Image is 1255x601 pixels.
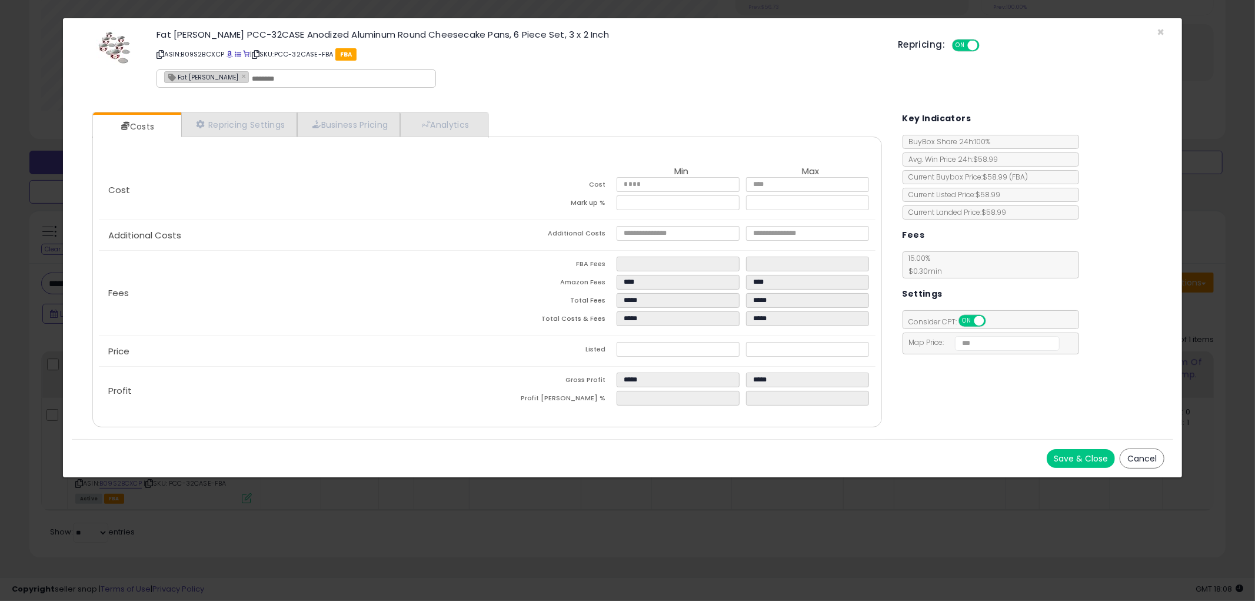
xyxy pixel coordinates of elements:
h3: Fat [PERSON_NAME] PCC-32CASE Anodized Aluminum Round Cheesecake Pans, 6 Piece Set, 3 x 2 Inch [157,30,880,39]
span: ON [960,316,974,326]
td: Gross Profit [487,373,617,391]
span: Map Price: [903,337,1060,347]
p: Cost [99,185,487,195]
p: ASIN: B09S2BCXCP | SKU: PCC-32CASE-FBA [157,45,880,64]
a: × [241,71,248,81]
a: Your listing only [243,49,249,59]
span: Consider CPT: [903,317,1001,327]
p: Price [99,347,487,356]
td: Amazon Fees [487,275,617,293]
p: Profit [99,386,487,396]
span: ( FBA ) [1010,172,1028,182]
a: All offer listings [235,49,241,59]
h5: Fees [903,228,925,243]
span: $0.30 min [903,266,943,276]
a: Analytics [400,112,487,137]
span: $58.99 [983,172,1028,182]
span: FBA [335,48,357,61]
h5: Repricing: [898,40,945,49]
span: Current Landed Price: $58.99 [903,207,1007,217]
span: OFF [984,316,1003,326]
span: ON [953,41,968,51]
img: 41IPbudGJML._SL60_.jpg [96,30,132,65]
td: FBA Fees [487,257,617,275]
span: 15.00 % [903,253,943,276]
a: Repricing Settings [181,112,298,137]
span: BuyBox Share 24h: 100% [903,137,991,147]
td: Listed [487,342,617,360]
td: Mark up % [487,195,617,214]
h5: Key Indicators [903,111,971,126]
a: BuyBox page [227,49,233,59]
h5: Settings [903,287,943,301]
span: Current Listed Price: $58.99 [903,190,1001,200]
button: Save & Close [1047,449,1115,468]
a: Costs [93,115,180,138]
a: Business Pricing [297,112,400,137]
span: Fat [PERSON_NAME] [165,72,238,82]
th: Min [617,167,746,177]
span: Avg. Win Price 24h: $58.99 [903,154,998,164]
span: × [1157,24,1164,41]
td: Profit [PERSON_NAME] % [487,391,617,409]
button: Cancel [1120,449,1164,469]
span: Current Buybox Price: [903,172,1028,182]
p: Additional Costs [99,231,487,240]
td: Additional Costs [487,226,617,244]
td: Total Costs & Fees [487,311,617,330]
span: OFF [978,41,997,51]
td: Total Fees [487,293,617,311]
th: Max [746,167,875,177]
td: Cost [487,177,617,195]
p: Fees [99,288,487,298]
